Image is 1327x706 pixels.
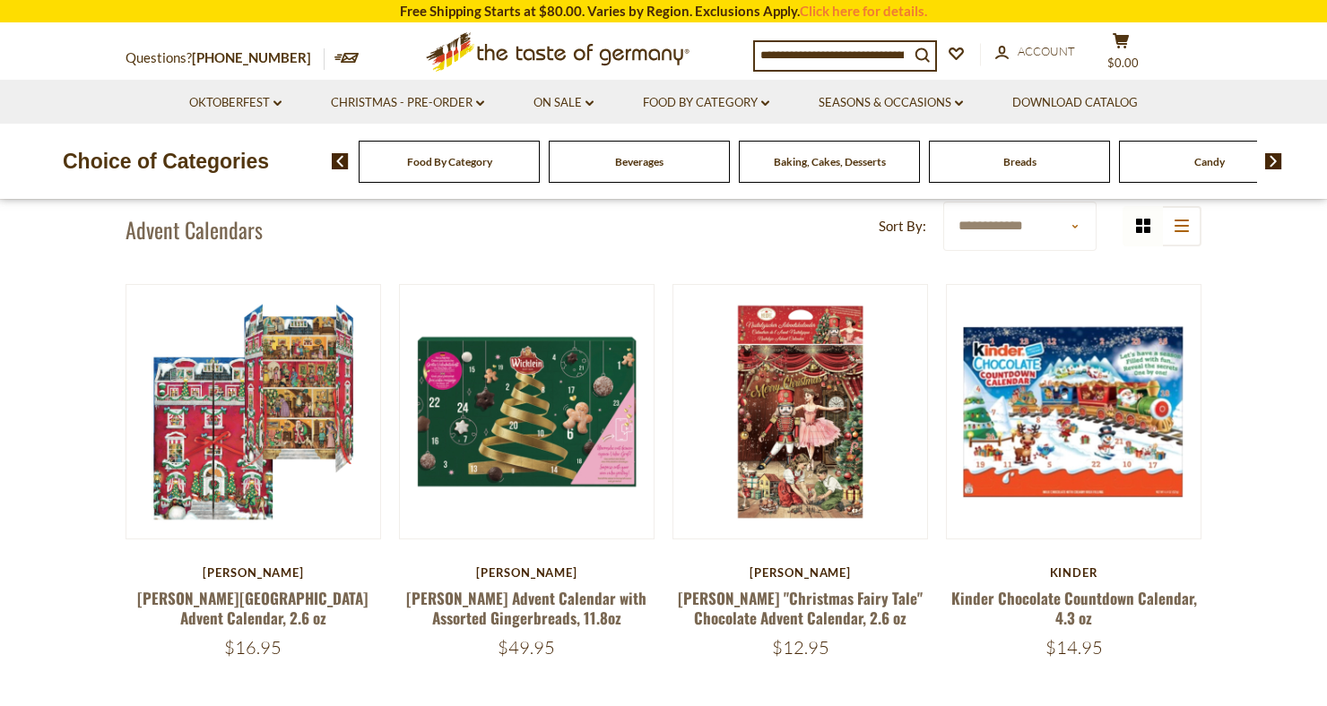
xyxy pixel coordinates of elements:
[400,285,654,538] img: Wicklein Advent Calendar with Assorted Gingerbreads, 11.8oz
[1265,153,1282,169] img: next arrow
[407,155,492,168] a: Food By Category
[678,587,923,628] a: [PERSON_NAME] "Christmas Fairy Tale" Chocolate Advent Calendar, 2.6 oz
[995,42,1075,62] a: Account
[819,93,963,113] a: Seasons & Occasions
[672,565,928,580] div: [PERSON_NAME]
[1018,44,1075,58] span: Account
[643,93,769,113] a: Food By Category
[126,47,325,70] p: Questions?
[332,153,349,169] img: previous arrow
[126,285,380,538] img: Windel Manor House Advent Calendar, 2.6 oz
[331,93,484,113] a: Christmas - PRE-ORDER
[1107,56,1139,70] span: $0.00
[1094,32,1148,77] button: $0.00
[774,155,886,168] a: Baking, Cakes, Desserts
[137,587,369,628] a: [PERSON_NAME][GEOGRAPHIC_DATA] Advent Calendar, 2.6 oz
[533,93,594,113] a: On Sale
[951,587,1197,628] a: Kinder Chocolate Countdown Calendar, 4.3 oz
[406,587,646,628] a: [PERSON_NAME] Advent Calendar with Assorted Gingerbreads, 11.8oz
[126,216,263,243] h1: Advent Calendars
[946,565,1201,580] div: Kinder
[189,93,282,113] a: Oktoberfest
[192,49,311,65] a: [PHONE_NUMBER]
[1003,155,1036,168] a: Breads
[615,155,663,168] a: Beverages
[1012,93,1138,113] a: Download Catalog
[800,3,927,19] a: Click here for details.
[772,636,829,659] span: $12.95
[673,285,927,538] img: Heidel "Christmas Fairy Tale" Chocolate Advent Calendar, 2.6 oz
[1045,636,1103,659] span: $14.95
[126,565,381,580] div: [PERSON_NAME]
[1194,155,1225,168] a: Candy
[224,636,282,659] span: $16.95
[399,565,655,580] div: [PERSON_NAME]
[498,636,555,659] span: $49.95
[947,285,1201,538] img: Kinder Chocolate Countdown Calendar, 4.3 oz
[879,215,926,237] label: Sort By:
